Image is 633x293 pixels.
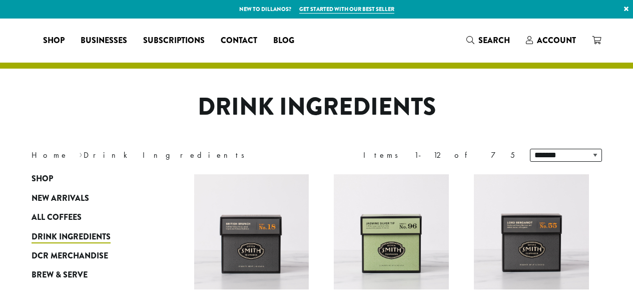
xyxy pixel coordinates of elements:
a: DCR Merchandise [32,246,152,265]
a: Home [32,150,69,160]
span: Subscriptions [143,35,205,47]
span: Shop [43,35,65,47]
a: All Coffees [32,208,152,227]
span: Contact [221,35,257,47]
nav: Breadcrumb [32,149,302,161]
span: New Arrivals [32,192,89,205]
span: Drink Ingredients [32,231,111,243]
img: Jasmine-Silver-Tip-Signature-Green-Carton-2023.jpg [334,174,449,289]
span: Shop [32,173,53,185]
span: Businesses [81,35,127,47]
a: Search [458,32,518,49]
a: Get started with our best seller [299,5,394,14]
a: Drink Ingredients [32,227,152,246]
div: Items 1-12 of 75 [363,149,515,161]
img: Lord-Bergamot-Signature-Black-Carton-2023-1.jpg [474,174,589,289]
span: Blog [273,35,294,47]
h1: Drink Ingredients [24,93,609,122]
a: Shop [32,169,152,188]
img: British-Brunch-Signature-Black-Carton-2023-2.jpg [194,174,309,289]
span: Brew & Serve [32,269,88,281]
span: DCR Merchandise [32,250,108,262]
a: Brew & Serve [32,265,152,284]
span: › [79,146,83,161]
span: Search [478,35,510,46]
a: New Arrivals [32,189,152,208]
span: All Coffees [32,211,82,224]
span: Account [537,35,576,46]
a: Shop [35,33,73,49]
